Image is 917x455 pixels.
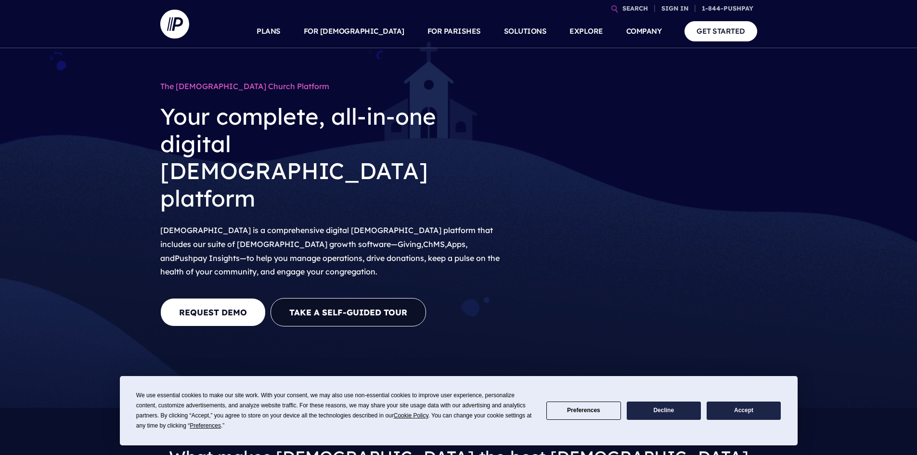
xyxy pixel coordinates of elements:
[120,376,798,445] div: Cookie Consent Prompt
[271,298,426,326] a: Take A Self-Guided Tour
[160,298,266,326] a: REQUEST DEMO
[427,14,481,48] a: FOR PARISHES
[447,239,465,249] a: Apps
[707,402,781,420] button: Accept
[175,253,240,263] a: Pushpay Insights
[627,402,701,420] button: Decline
[160,95,502,220] h2: Your complete, all-in-one digital [DEMOGRAPHIC_DATA] platform
[423,239,445,249] a: ChMS
[504,14,547,48] a: SOLUTIONS
[160,225,500,276] span: [DEMOGRAPHIC_DATA] is a comprehensive digital [DEMOGRAPHIC_DATA] platform that includes our suite...
[569,14,603,48] a: EXPLORE
[136,390,535,431] div: We use essential cookies to make our site work. With your consent, we may also use non-essential ...
[626,14,662,48] a: COMPANY
[190,422,221,429] span: Preferences
[160,77,502,95] h1: The [DEMOGRAPHIC_DATA] Church Platform
[304,14,404,48] a: FOR [DEMOGRAPHIC_DATA]
[394,412,428,419] span: Cookie Policy
[546,402,620,420] button: Preferences
[257,14,281,48] a: PLANS
[685,21,757,41] a: GET STARTED
[398,239,421,249] a: Giving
